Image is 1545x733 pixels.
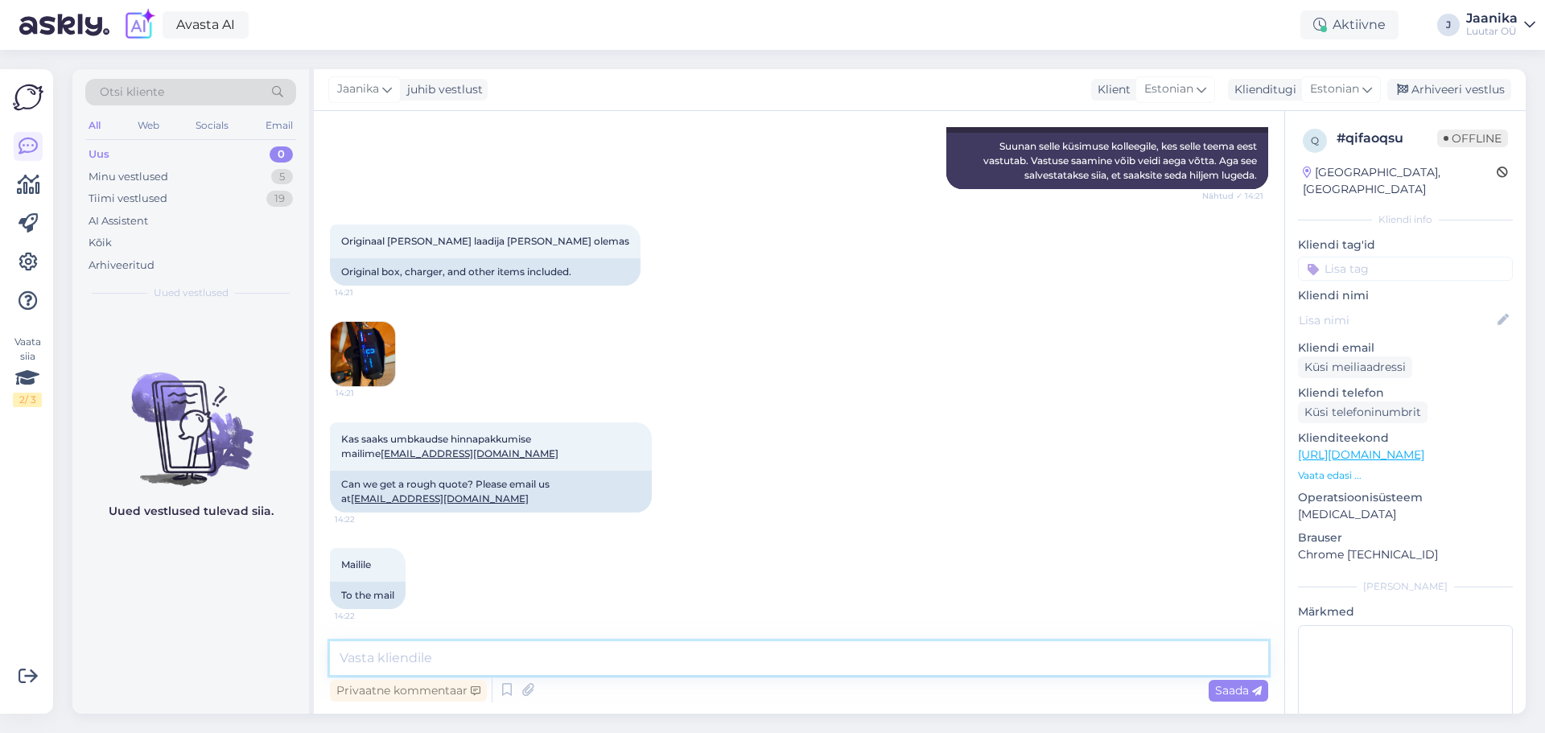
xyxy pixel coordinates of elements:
img: Askly Logo [13,82,43,113]
div: Arhiveeri vestlus [1387,79,1511,101]
div: [PERSON_NAME] [1298,579,1513,594]
p: [MEDICAL_DATA] [1298,506,1513,523]
span: 14:21 [335,286,395,299]
div: Email [262,115,296,136]
span: Otsi kliente [100,84,164,101]
input: Lisa nimi [1299,311,1494,329]
p: Operatsioonisüsteem [1298,489,1513,506]
p: Chrome [TECHNICAL_ID] [1298,546,1513,563]
p: Kliendi email [1298,340,1513,356]
a: [URL][DOMAIN_NAME] [1298,447,1424,462]
div: Vaata siia [13,335,42,407]
div: Kliendi info [1298,212,1513,227]
div: J [1437,14,1460,36]
span: Mailile [341,558,371,570]
span: Estonian [1144,80,1193,98]
a: JaanikaLuutar OÜ [1466,12,1535,38]
span: 14:21 [336,387,396,399]
div: Luutar OÜ [1466,25,1518,38]
div: Aktiivne [1300,10,1399,39]
p: Uued vestlused tulevad siia. [109,503,274,520]
p: Kliendi tag'id [1298,237,1513,253]
p: Märkmed [1298,603,1513,620]
div: Kõik [89,235,112,251]
p: Klienditeekond [1298,430,1513,447]
p: Kliendi nimi [1298,287,1513,304]
img: No chats [72,344,309,488]
span: Nähtud ✓ 14:21 [1202,190,1263,202]
span: q [1311,134,1319,146]
div: juhib vestlust [401,81,483,98]
span: Uued vestlused [154,286,229,300]
div: Web [134,115,163,136]
div: 0 [270,146,293,163]
a: Avasta AI [163,11,249,39]
div: Tiimi vestlused [89,191,167,207]
a: [EMAIL_ADDRESS][DOMAIN_NAME] [381,447,558,459]
span: 14:22 [335,610,395,622]
a: [EMAIL_ADDRESS][DOMAIN_NAME] [351,492,529,504]
div: Socials [192,115,232,136]
span: Originaal [PERSON_NAME] laadija [PERSON_NAME] olemas [341,235,629,247]
div: Minu vestlused [89,169,168,185]
span: 14:22 [335,513,395,525]
div: All [85,115,104,136]
input: Lisa tag [1298,257,1513,281]
div: 5 [271,169,293,185]
img: explore-ai [122,8,156,42]
div: Arhiveeritud [89,257,154,274]
div: Klient [1091,81,1131,98]
span: Jaanika [337,80,379,98]
div: [GEOGRAPHIC_DATA], [GEOGRAPHIC_DATA] [1303,164,1497,198]
span: Saada [1215,683,1262,698]
p: Kliendi telefon [1298,385,1513,402]
div: Küsi telefoninumbrit [1298,402,1428,423]
span: Kas saaks umbkaudse hinnapakkumise mailime [341,433,558,459]
div: 19 [266,191,293,207]
div: Klienditugi [1228,81,1296,98]
div: Küsi meiliaadressi [1298,356,1412,378]
p: Vaata edasi ... [1298,468,1513,483]
span: Estonian [1310,80,1359,98]
span: Offline [1437,130,1508,147]
div: To the mail [330,582,406,609]
div: Jaanika [1466,12,1518,25]
div: Suunan selle küsimuse kolleegile, kes selle teema eest vastutab. Vastuse saamine võib veidi aega ... [946,133,1268,189]
img: Attachment [331,322,395,386]
p: Brauser [1298,529,1513,546]
div: Can we get a rough quote? Please email us at [330,471,652,513]
div: 2 / 3 [13,393,42,407]
div: Uus [89,146,109,163]
div: Original box, charger, and other items included. [330,258,641,286]
div: # qifaoqsu [1337,129,1437,148]
div: AI Assistent [89,213,148,229]
div: Privaatne kommentaar [330,680,487,702]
